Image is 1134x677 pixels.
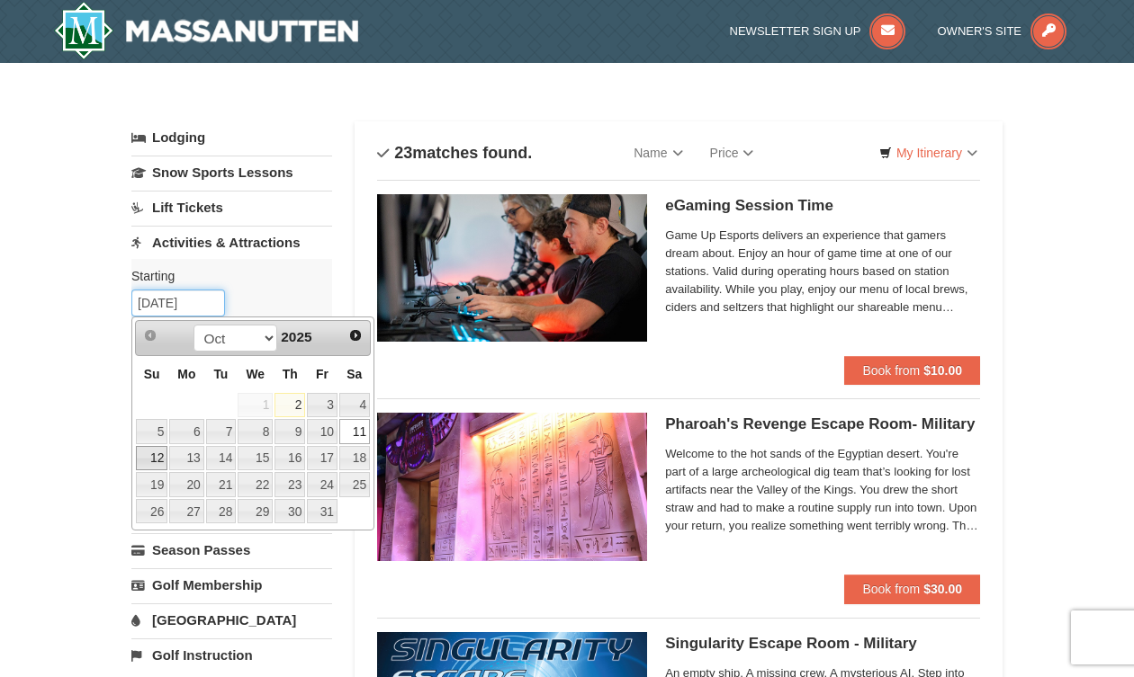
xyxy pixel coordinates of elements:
span: Thursday [283,367,298,381]
a: 27 [169,499,203,524]
span: Game Up Esports delivers an experience that gamers dream about. Enjoy an hour of game time at one... [665,227,980,316]
a: 31 [307,499,337,524]
a: Next [343,323,368,348]
label: Starting [131,267,319,285]
a: 26 [136,499,167,524]
a: 22 [238,472,273,497]
span: Saturday [346,367,362,381]
a: 23 [274,472,305,497]
span: Prev [143,328,157,343]
button: Book from $30.00 [844,575,980,603]
a: 18 [339,446,370,471]
span: Book from [862,363,920,378]
a: Prev [138,323,163,348]
a: 9 [274,419,305,444]
a: 29 [238,499,273,524]
a: 11 [339,419,370,444]
a: 19 [136,472,167,497]
span: Book from [862,582,920,596]
a: 2 [274,393,305,418]
span: Tuesday [213,367,228,381]
a: [GEOGRAPHIC_DATA] [131,603,332,637]
a: 30 [274,499,305,524]
a: 15 [238,446,273,471]
a: 25 [339,472,370,497]
img: Massanutten Resort Logo [54,2,358,59]
button: Book from $10.00 [844,356,980,385]
a: 28 [206,499,237,524]
span: Monday [177,367,195,381]
a: Golf Instruction [131,638,332,672]
strong: $10.00 [923,363,962,378]
a: Lift Tickets [131,191,332,224]
a: Newsletter Sign Up [730,24,906,38]
a: Season Passes [131,533,332,566]
span: 1 [238,393,273,418]
a: 17 [307,446,337,471]
span: 2025 [281,329,311,344]
span: Welcome to the hot sands of the Egyptian desert. You're part of a large archeological dig team th... [665,445,980,535]
h4: matches found. [377,144,532,162]
img: 19664770-34-0b975b5b.jpg [377,194,647,342]
h5: eGaming Session Time [665,197,980,215]
a: 5 [136,419,167,444]
h5: Pharoah's Revenge Escape Room- Military [665,415,980,433]
a: 14 [206,446,237,471]
a: 10 [307,419,337,444]
span: Sunday [144,367,160,381]
span: Newsletter Sign Up [730,24,861,38]
a: Massanutten Resort [54,2,358,59]
a: 4 [339,393,370,418]
h5: Singularity Escape Room - Military [665,635,980,653]
span: Friday [316,367,328,381]
a: 13 [169,446,203,471]
a: My Itinerary [868,139,989,166]
a: 8 [238,419,273,444]
a: Golf Membership [131,568,332,601]
a: 21 [206,472,237,497]
span: 23 [394,144,412,162]
a: 12 [136,446,167,471]
span: Wednesday [246,367,265,381]
span: Owner's Site [938,24,1022,38]
a: Lodging [131,121,332,154]
span: Next [348,328,363,343]
a: Name [620,135,696,171]
a: Activities & Attractions [131,226,332,259]
a: 7 [206,419,237,444]
a: Owner's Site [938,24,1067,38]
a: 6 [169,419,203,444]
a: 24 [307,472,337,497]
a: Snow Sports Lessons [131,156,332,189]
a: Price [697,135,768,171]
a: 3 [307,393,337,418]
a: 20 [169,472,203,497]
strong: $30.00 [923,582,962,596]
a: 16 [274,446,305,471]
img: 6619913-410-20a124c9.jpg [377,413,647,560]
